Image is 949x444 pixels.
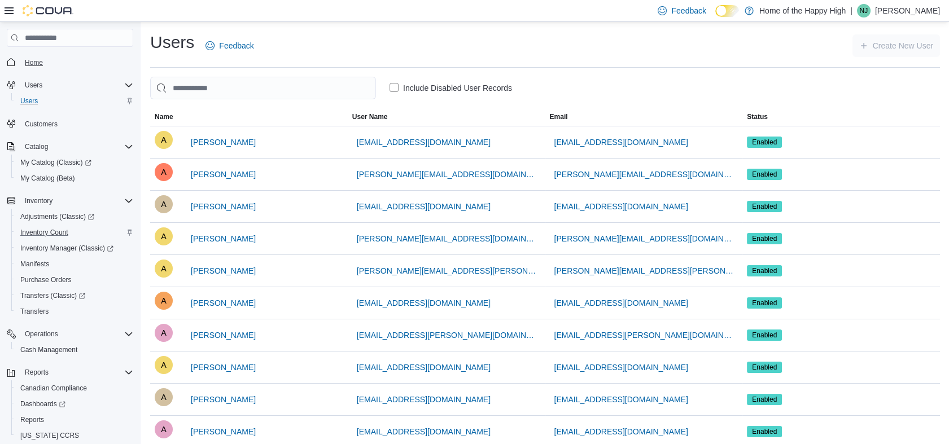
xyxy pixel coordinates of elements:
span: Reports [16,413,133,427]
span: Reports [20,366,133,379]
span: Dashboards [20,399,65,408]
span: [PERSON_NAME] [191,137,256,148]
button: Purchase Orders [11,272,138,288]
a: Canadian Compliance [16,381,91,395]
a: My Catalog (Classic) [16,156,96,169]
button: Home [2,54,138,70]
span: Enabled [752,201,777,212]
span: My Catalog (Classic) [16,156,133,169]
span: Washington CCRS [16,429,133,442]
span: [PERSON_NAME] [191,394,256,405]
span: Enabled [752,427,777,437]
span: [PERSON_NAME] [191,329,256,341]
span: Enabled [752,137,777,147]
div: Aman [155,420,173,438]
span: Canadian Compliance [20,384,87,393]
span: Reports [20,415,44,424]
button: My Catalog (Beta) [11,170,138,186]
span: A [161,324,167,342]
button: [EMAIL_ADDRESS][PERSON_NAME][DOMAIN_NAME] [352,324,541,346]
div: Aaron [155,260,173,278]
span: Operations [20,327,133,341]
a: My Catalog (Classic) [11,155,138,170]
span: Enabled [747,201,782,212]
span: Inventory Count [20,228,68,237]
span: Users [25,81,42,90]
button: Manifests [11,256,138,272]
span: Enabled [752,266,777,276]
span: Enabled [752,362,777,372]
a: Customers [20,117,62,131]
span: [PERSON_NAME][EMAIL_ADDRESS][DOMAIN_NAME] [357,169,536,180]
a: Inventory Manager (Classic) [11,240,138,256]
span: Enabled [747,426,782,437]
button: [PERSON_NAME] [186,388,260,411]
span: [EMAIL_ADDRESS][DOMAIN_NAME] [554,137,688,148]
button: [PERSON_NAME][EMAIL_ADDRESS][DOMAIN_NAME] [352,163,541,186]
div: Abby [155,324,173,342]
span: [EMAIL_ADDRESS][DOMAIN_NAME] [357,394,491,405]
span: Home [25,58,43,67]
span: [PERSON_NAME] [191,362,256,373]
span: Enabled [752,298,777,308]
button: [PERSON_NAME] [186,292,260,314]
button: [EMAIL_ADDRESS][DOMAIN_NAME] [352,292,495,314]
span: Cash Management [20,345,77,354]
span: Enabled [752,234,777,244]
label: Include Disabled User Records [390,81,512,95]
span: [PERSON_NAME] [191,169,256,180]
button: [PERSON_NAME][EMAIL_ADDRESS][DOMAIN_NAME] [550,227,738,250]
div: Nissy John [857,4,871,17]
span: [EMAIL_ADDRESS][DOMAIN_NAME] [554,426,688,437]
span: [PERSON_NAME][EMAIL_ADDRESS][DOMAIN_NAME] [554,169,734,180]
span: Enabled [747,362,782,373]
span: Canadian Compliance [16,381,133,395]
button: Users [11,93,138,109]
span: Customers [25,120,58,129]
span: Enabled [752,330,777,340]
span: [PERSON_NAME] [191,233,256,244]
button: [PERSON_NAME] [186,131,260,153]
button: Customers [2,116,138,132]
a: Adjustments (Classic) [16,210,99,223]
span: [PERSON_NAME] [191,201,256,212]
span: Adjustments (Classic) [20,212,94,221]
a: Users [16,94,42,108]
button: Users [2,77,138,93]
span: [EMAIL_ADDRESS][DOMAIN_NAME] [357,201,491,212]
a: My Catalog (Beta) [16,172,80,185]
span: A [161,195,167,213]
button: Reports [2,364,138,380]
button: Inventory [20,194,57,208]
span: Enabled [747,329,782,341]
button: Users [20,78,47,92]
div: Austin [155,195,173,213]
button: [EMAIL_ADDRESS][DOMAIN_NAME] [352,195,495,218]
span: Manifests [16,257,133,271]
span: [EMAIL_ADDRESS][DOMAIN_NAME] [554,201,688,212]
span: Operations [25,329,58,339]
button: [EMAIL_ADDRESS][DOMAIN_NAME] [550,356,693,379]
span: Enabled [747,137,782,148]
a: Transfers (Classic) [16,289,90,302]
span: Adjustments (Classic) [16,210,133,223]
span: Email [550,112,568,121]
span: Transfers [20,307,49,316]
span: Enabled [747,265,782,276]
span: [PERSON_NAME] [191,297,256,309]
span: Purchase Orders [20,275,72,284]
a: Transfers (Classic) [11,288,138,304]
a: Inventory Count [16,226,73,239]
span: Feedback [219,40,253,51]
span: Enabled [747,394,782,405]
span: Cash Management [16,343,133,357]
button: [PERSON_NAME] [186,260,260,282]
div: Andrea [155,388,173,406]
span: Create New User [873,40,933,51]
button: [PERSON_NAME] [186,163,260,186]
button: [EMAIL_ADDRESS][DOMAIN_NAME] [550,388,693,411]
span: Transfers (Classic) [20,291,85,300]
span: Enabled [747,233,782,244]
input: Dark Mode [715,5,739,17]
span: A [161,420,167,438]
